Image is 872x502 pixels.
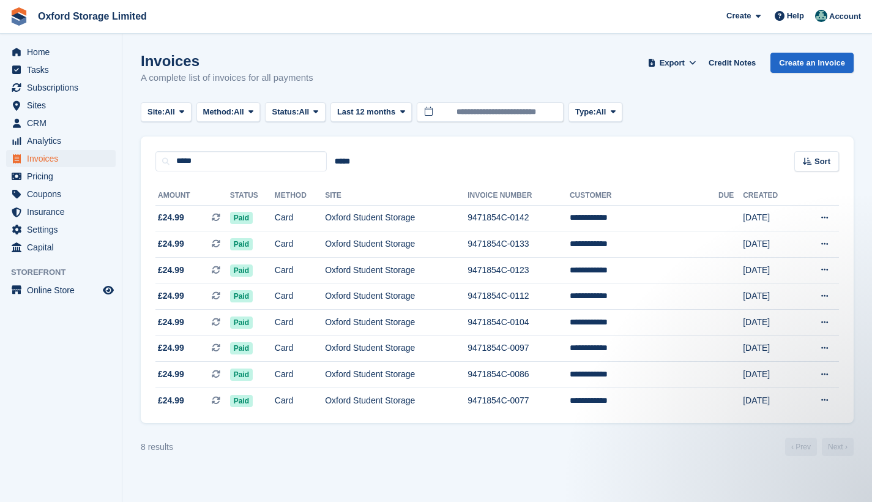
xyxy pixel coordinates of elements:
td: Card [275,205,325,231]
a: menu [6,61,116,78]
td: Oxford Student Storage [325,283,468,310]
span: CRM [27,114,100,132]
td: 9471854C-0097 [468,335,570,362]
td: Oxford Student Storage [325,310,468,336]
span: Status: [272,106,299,118]
span: Coupons [27,185,100,203]
span: Last 12 months [337,106,395,118]
h1: Invoices [141,53,313,69]
button: Last 12 months [330,102,412,122]
td: Oxford Student Storage [325,257,468,283]
span: Paid [230,395,253,407]
a: menu [6,132,116,149]
span: Help [787,10,804,22]
span: Method: [203,106,234,118]
th: Status [230,186,275,206]
td: [DATE] [743,231,798,258]
span: £24.99 [158,394,184,407]
span: Home [27,43,100,61]
span: Paid [230,290,253,302]
th: Due [718,186,743,206]
span: Paid [230,342,253,354]
span: Pricing [27,168,100,185]
span: £24.99 [158,238,184,250]
th: Customer [570,186,718,206]
span: All [165,106,175,118]
span: Paid [230,369,253,381]
span: Sites [27,97,100,114]
span: Subscriptions [27,79,100,96]
a: menu [6,239,116,256]
a: menu [6,79,116,96]
span: Capital [27,239,100,256]
a: Previous [785,438,817,456]
td: Oxford Student Storage [325,205,468,231]
td: 9471854C-0104 [468,310,570,336]
a: Oxford Storage Limited [33,6,152,26]
span: £24.99 [158,264,184,277]
a: Preview store [101,283,116,298]
td: Card [275,283,325,310]
th: Created [743,186,798,206]
th: Method [275,186,325,206]
td: Oxford Student Storage [325,231,468,258]
button: Type: All [568,102,622,122]
td: Card [275,257,325,283]
th: Site [325,186,468,206]
td: 9471854C-0142 [468,205,570,231]
td: Oxford Student Storage [325,335,468,362]
td: 9471854C-0077 [468,388,570,413]
span: £24.99 [158,342,184,354]
a: Create an Invoice [770,53,854,73]
div: 8 results [141,441,173,454]
td: 9471854C-0086 [468,362,570,388]
span: Paid [230,238,253,250]
span: Insurance [27,203,100,220]
span: Paid [230,212,253,224]
a: menu [6,185,116,203]
img: stora-icon-8386f47178a22dfd0bd8f6a31ec36ba5ce8667c1dd55bd0f319d3a0aa187defe.svg [10,7,28,26]
nav: Page [783,438,856,456]
td: 9471854C-0123 [468,257,570,283]
a: menu [6,203,116,220]
button: Site: All [141,102,192,122]
button: Status: All [265,102,325,122]
span: Paid [230,317,253,329]
td: Oxford Student Storage [325,388,468,413]
td: Oxford Student Storage [325,362,468,388]
img: Rob Meredith [815,10,827,22]
span: All [234,106,244,118]
a: menu [6,43,116,61]
button: Export [645,53,699,73]
span: Sort [814,155,830,168]
td: Card [275,388,325,413]
button: Method: All [196,102,261,122]
th: Amount [155,186,230,206]
span: Type: [575,106,596,118]
td: [DATE] [743,310,798,336]
th: Invoice Number [468,186,570,206]
a: menu [6,221,116,238]
a: Credit Notes [704,53,761,73]
span: Tasks [27,61,100,78]
span: Create [726,10,751,22]
td: 9471854C-0112 [468,283,570,310]
td: [DATE] [743,257,798,283]
td: [DATE] [743,335,798,362]
a: Next [822,438,854,456]
span: All [596,106,606,118]
a: menu [6,168,116,185]
span: Export [660,57,685,69]
td: [DATE] [743,362,798,388]
span: Settings [27,221,100,238]
span: £24.99 [158,368,184,381]
a: menu [6,282,116,299]
span: £24.99 [158,316,184,329]
span: Online Store [27,282,100,299]
a: menu [6,150,116,167]
td: [DATE] [743,205,798,231]
span: £24.99 [158,290,184,302]
td: [DATE] [743,388,798,413]
p: A complete list of invoices for all payments [141,71,313,85]
a: menu [6,97,116,114]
